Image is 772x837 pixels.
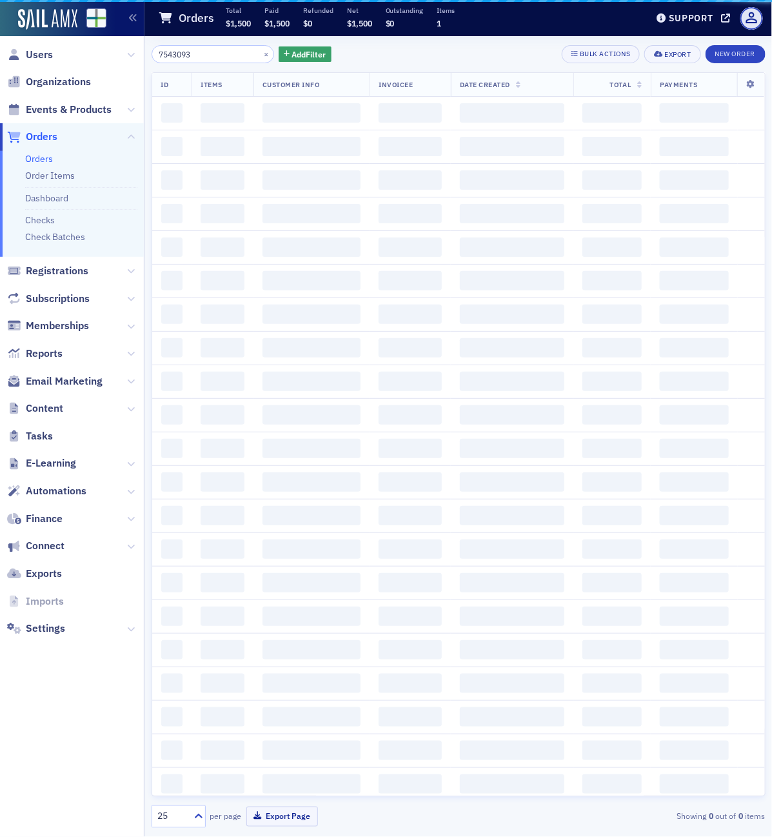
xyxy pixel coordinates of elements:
[460,405,565,425] span: ‌
[201,103,244,123] span: ‌
[660,237,728,257] span: ‌
[582,405,642,425] span: ‌
[161,573,183,592] span: ‌
[7,567,62,581] a: Exports
[201,607,244,626] span: ‌
[201,573,244,592] span: ‌
[460,506,565,525] span: ‌
[460,338,565,358] span: ‌
[264,6,290,15] p: Paid
[210,811,242,822] label: per page
[262,640,361,660] span: ‌
[262,405,361,425] span: ‌
[582,338,642,358] span: ‌
[379,170,442,190] span: ‌
[379,640,442,660] span: ‌
[161,674,183,693] span: ‌
[303,6,333,15] p: Refunded
[706,45,766,63] button: New Order
[161,607,183,626] span: ‌
[7,130,57,144] a: Orders
[582,741,642,760] span: ‌
[379,540,442,559] span: ‌
[161,774,183,794] span: ‌
[262,439,361,458] span: ‌
[437,18,442,28] span: 1
[201,204,244,223] span: ‌
[386,18,395,28] span: $0
[161,707,183,727] span: ‌
[246,807,318,827] button: Export Page
[158,810,186,823] div: 25
[660,540,728,559] span: ‌
[26,594,64,609] span: Imports
[201,271,244,290] span: ‌
[580,50,630,57] div: Bulk Actions
[201,137,244,156] span: ‌
[737,811,746,822] strong: 0
[201,405,244,425] span: ‌
[262,170,361,190] span: ‌
[262,774,361,794] span: ‌
[262,338,361,358] span: ‌
[660,305,728,324] span: ‌
[201,707,244,727] span: ‌
[262,540,361,559] span: ‌
[7,347,63,361] a: Reports
[262,607,361,626] span: ‌
[660,372,728,391] span: ‌
[26,429,53,443] span: Tasks
[707,811,716,822] strong: 0
[379,774,442,794] span: ‌
[379,472,442,492] span: ‌
[7,512,63,526] a: Finance
[379,741,442,760] span: ‌
[161,103,183,123] span: ‌
[379,137,442,156] span: ‌
[262,674,361,693] span: ‌
[292,48,326,60] span: Add Filter
[26,103,112,117] span: Events & Products
[660,439,728,458] span: ‌
[262,372,361,391] span: ‌
[226,6,251,15] p: Total
[26,539,64,553] span: Connect
[7,484,86,498] a: Automations
[152,45,275,63] input: Search…
[161,372,183,391] span: ‌
[201,741,244,760] span: ‌
[379,439,442,458] span: ‌
[610,80,631,89] span: Total
[26,264,88,278] span: Registrations
[262,137,361,156] span: ‌
[460,573,565,592] span: ‌
[25,153,53,165] a: Orders
[161,170,183,190] span: ‌
[582,137,642,156] span: ‌
[347,6,372,15] p: Net
[347,18,372,28] span: $1,500
[660,405,728,425] span: ‌
[77,8,106,30] a: View Homepage
[582,103,642,123] span: ‌
[201,506,244,525] span: ‌
[665,51,691,58] div: Export
[660,774,728,794] span: ‌
[7,75,91,89] a: Organizations
[7,292,90,306] a: Subscriptions
[26,347,63,361] span: Reports
[582,305,642,324] span: ‌
[460,741,565,760] span: ‌
[582,573,642,592] span: ‌
[261,48,272,59] button: ×
[7,621,65,636] a: Settings
[161,439,183,458] span: ‌
[161,640,183,660] span: ‌
[460,372,565,391] span: ‌
[262,573,361,592] span: ‌
[379,305,442,324] span: ‌
[7,103,112,117] a: Events & Products
[460,774,565,794] span: ‌
[660,271,728,290] span: ‌
[460,80,510,89] span: Date Created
